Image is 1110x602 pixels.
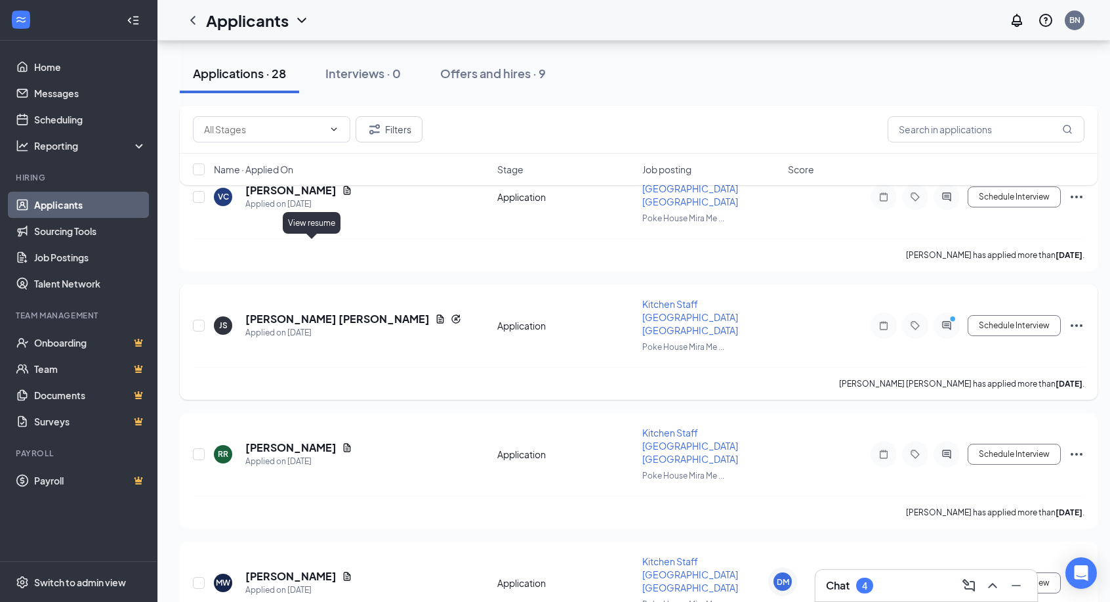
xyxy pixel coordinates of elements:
[642,213,724,223] span: Poke House Mira Me ...
[127,14,140,27] svg: Collapse
[16,576,29,589] svg: Settings
[356,116,422,142] button: Filter Filters
[497,163,524,176] span: Stage
[245,584,352,597] div: Applied on [DATE]
[1038,12,1054,28] svg: QuestionInfo
[245,198,352,211] div: Applied on [DATE]
[1006,575,1027,596] button: Minimize
[1056,379,1082,389] b: [DATE]
[497,448,635,461] div: Application
[16,172,144,183] div: Hiring
[218,448,228,460] div: RR
[16,310,144,321] div: Team Management
[876,449,892,460] svg: Note
[788,163,814,176] span: Score
[245,455,352,468] div: Applied on [DATE]
[1069,446,1084,462] svg: Ellipses
[839,378,1084,389] p: [PERSON_NAME] [PERSON_NAME] has applied more than .
[342,571,352,582] svg: Document
[985,578,1000,593] svg: ChevronUp
[34,330,146,356] a: OnboardingCrown
[329,124,339,135] svg: ChevronDown
[876,320,892,331] svg: Note
[968,315,1061,336] button: Schedule Interview
[1062,124,1073,135] svg: MagnifyingGlass
[947,315,962,326] svg: PrimaryDot
[906,249,1084,261] p: [PERSON_NAME] has applied more than .
[367,121,382,137] svg: Filter
[939,320,955,331] svg: ActiveChat
[888,116,1084,142] input: Search in applications
[1069,318,1084,333] svg: Ellipses
[440,65,546,81] div: Offers and hires · 9
[907,449,923,460] svg: Tag
[642,342,724,352] span: Poke House Mira Me ...
[826,578,850,593] h3: Chat
[325,65,401,81] div: Interviews · 0
[435,314,445,324] svg: Document
[283,212,340,234] div: View resume
[961,578,977,593] svg: ComposeMessage
[906,507,1084,518] p: [PERSON_NAME] has applied more than .
[497,319,635,332] div: Application
[206,9,289,32] h1: Applicants
[642,471,724,481] span: Poke House Mira Me ...
[34,80,146,106] a: Messages
[342,442,352,453] svg: Document
[219,320,228,331] div: JS
[193,65,286,81] div: Applications · 28
[185,12,201,28] svg: ChevronLeft
[16,448,144,459] div: Payroll
[982,575,1003,596] button: ChevronUp
[497,576,635,590] div: Application
[34,382,146,408] a: DocumentsCrown
[34,270,146,297] a: Talent Network
[214,163,293,176] span: Name · Applied On
[34,408,146,435] a: SurveysCrown
[958,575,979,596] button: ComposeMessage
[34,54,146,80] a: Home
[939,449,955,460] svg: ActiveChat
[1009,12,1025,28] svg: Notifications
[14,13,28,26] svg: WorkstreamLogo
[642,427,738,465] span: Kitchen Staff [GEOGRAPHIC_DATA] [GEOGRAPHIC_DATA]
[34,139,147,152] div: Reporting
[642,298,738,336] span: Kitchen Staff [GEOGRAPHIC_DATA] [GEOGRAPHIC_DATA]
[862,580,867,591] div: 4
[642,555,738,593] span: Kitchen Staff [GEOGRAPHIC_DATA] [GEOGRAPHIC_DATA]
[34,244,146,270] a: Job Postings
[1056,250,1082,260] b: [DATE]
[294,12,310,28] svg: ChevronDown
[642,163,691,176] span: Job posting
[777,576,789,588] div: DM
[1065,557,1097,589] div: Open Intercom Messenger
[1056,507,1082,517] b: [DATE]
[1008,578,1024,593] svg: Minimize
[245,312,430,326] h5: [PERSON_NAME] [PERSON_NAME]
[968,444,1061,465] button: Schedule Interview
[204,122,323,137] input: All Stages
[642,169,738,207] span: Kitchen Staff [GEOGRAPHIC_DATA] [GEOGRAPHIC_DATA]
[34,192,146,218] a: Applicants
[451,314,461,324] svg: Reapply
[34,576,126,589] div: Switch to admin view
[907,320,923,331] svg: Tag
[245,441,337,455] h5: [PERSON_NAME]
[34,106,146,133] a: Scheduling
[245,326,461,339] div: Applied on [DATE]
[1069,14,1080,26] div: BN
[16,139,29,152] svg: Analysis
[34,467,146,494] a: PayrollCrown
[34,356,146,382] a: TeamCrown
[216,577,230,588] div: MW
[34,218,146,244] a: Sourcing Tools
[245,569,337,584] h5: [PERSON_NAME]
